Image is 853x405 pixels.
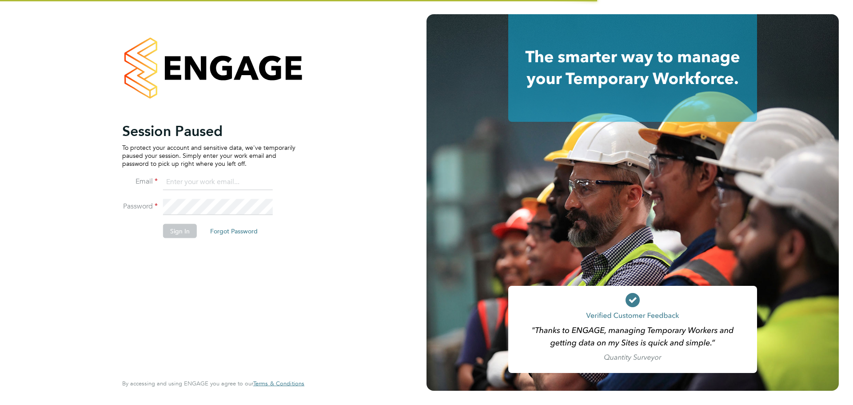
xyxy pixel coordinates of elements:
input: Enter your work email... [163,174,273,190]
label: Password [122,201,158,211]
h2: Session Paused [122,122,295,140]
span: By accessing and using ENGAGE you agree to our [122,380,304,387]
button: Forgot Password [203,224,265,238]
span: Terms & Conditions [253,380,304,387]
a: Terms & Conditions [253,380,304,387]
p: To protect your account and sensitive data, we've temporarily paused your session. Simply enter y... [122,143,295,168]
label: Email [122,176,158,186]
button: Sign In [163,224,197,238]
